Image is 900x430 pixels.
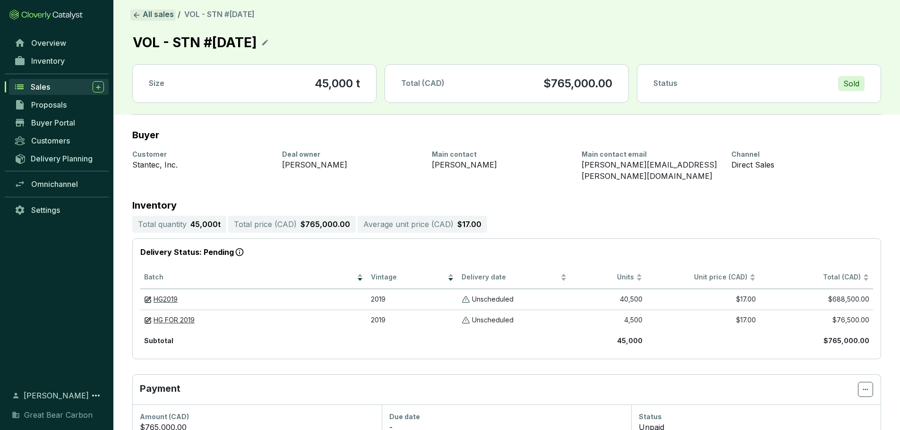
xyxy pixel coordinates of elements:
span: [PERSON_NAME] [24,390,89,401]
td: $76,500.00 [760,310,873,330]
span: VOL - STN #[DATE] [184,9,255,19]
span: Proposals [31,100,67,110]
p: Total price ( CAD ) [234,219,297,230]
div: [PERSON_NAME] [282,159,420,170]
span: Amount (CAD) [140,413,189,421]
a: HG2019 [154,295,178,304]
p: Unscheduled [472,316,514,325]
div: [PERSON_NAME] [432,159,570,170]
td: 40,500 [571,289,646,310]
b: Subtotal [144,337,173,345]
span: HG2019 [154,295,178,303]
div: Status [639,412,873,422]
span: Omnichannel [31,179,78,189]
div: Direct Sales [731,159,870,170]
li: / [178,9,180,21]
span: HG FOR 2019 [154,316,195,324]
th: Delivery date [458,266,571,289]
div: Stantec, Inc. [132,159,271,170]
p: Payment [140,382,858,397]
a: Delivery Planning [9,151,109,166]
td: 4,500 [571,310,646,330]
td: $688,500.00 [760,289,873,310]
a: HG FOR 2019 [154,316,195,325]
img: Unscheduled [462,295,470,304]
a: Sales [9,79,109,95]
p: Total quantity [138,219,187,230]
img: Unscheduled [462,316,470,325]
div: Main contact [432,150,570,159]
th: Vintage [367,266,458,289]
div: Main contact email [582,150,720,159]
p: Inventory [132,201,881,210]
p: Size [149,78,164,89]
span: Customers [31,136,70,145]
p: $17.00 [457,219,481,230]
div: Due date [389,412,624,422]
span: Delivery Planning [31,154,93,163]
span: Buyer Portal [31,118,75,127]
span: Inventory [31,56,65,66]
span: Unit price (CAD) [694,273,747,281]
b: $765,000.00 [823,337,869,345]
td: $17.00 [646,289,760,310]
div: [PERSON_NAME][EMAIL_ADDRESS][PERSON_NAME][DOMAIN_NAME] [582,159,720,182]
p: Delivery Status: Pending [140,246,873,259]
a: Buyer Portal [9,115,109,131]
p: $765,000.00 [300,219,350,230]
a: Inventory [9,53,109,69]
div: Customer [132,150,271,159]
a: All sales [130,9,176,21]
p: Average unit price ( CAD ) [363,219,454,230]
th: Batch [140,266,367,289]
img: draft [144,296,152,304]
p: Unscheduled [472,295,514,304]
span: Total (CAD) [401,78,445,88]
td: 2019 [367,310,458,330]
tr: Click row to go to delivery [140,289,873,310]
p: Status [653,78,677,89]
span: Sales [31,82,50,92]
span: Vintage [371,273,446,282]
p: VOL - STN #[DATE] [132,32,257,53]
p: $765,000.00 [543,76,612,91]
a: Omnichannel [9,176,109,192]
a: Customers [9,133,109,149]
span: Units [574,273,634,282]
th: Units [571,266,646,289]
span: Total (CAD) [823,273,861,281]
span: Overview [31,38,66,48]
section: 45,000 t [315,76,360,91]
p: 45,000 t [190,219,221,230]
h2: Buyer [132,130,159,140]
span: Batch [144,273,355,282]
td: $17.00 [646,310,760,330]
td: 2019 [367,289,458,310]
div: Deal owner [282,150,420,159]
a: Settings [9,202,109,218]
div: Channel [731,150,870,159]
img: draft [144,317,152,324]
a: Proposals [9,97,109,113]
span: Great Bear Carbon [24,409,93,421]
span: Delivery date [462,273,559,282]
span: Settings [31,205,60,215]
tr: Click row to go to delivery [140,310,873,330]
a: Overview [9,35,109,51]
b: 45,000 [617,337,643,345]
